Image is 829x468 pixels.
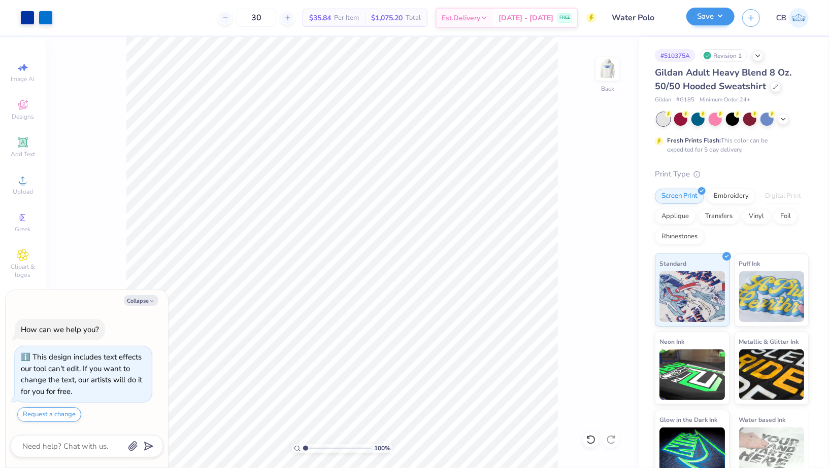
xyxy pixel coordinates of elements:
span: $1,075.20 [371,13,403,23]
span: Designs [12,113,34,121]
div: Embroidery [707,189,755,204]
span: Gildan [655,96,671,104]
img: Neon Ink [659,349,725,400]
div: Print Type [655,168,809,180]
div: Transfers [699,209,739,224]
a: CB [776,8,809,28]
span: Est. Delivery [442,13,480,23]
span: [DATE] - [DATE] [499,13,553,23]
span: Greek [15,225,31,233]
strong: Fresh Prints Flash: [667,136,721,145]
span: Water based Ink [739,414,786,425]
span: Per Item [334,13,359,23]
input: – – [237,9,276,27]
span: Standard [659,258,686,269]
div: # 510375A [655,49,695,62]
span: Minimum Order: 24 + [700,96,750,104]
span: Neon Ink [659,336,684,347]
img: Standard [659,271,725,322]
span: Metallic & Glitter Ink [739,336,799,347]
button: Save [686,8,735,25]
span: Image AI [11,75,35,83]
span: $35.84 [309,13,331,23]
span: FREE [559,14,570,21]
span: Total [406,13,421,23]
button: Collapse [124,295,158,306]
input: Untitled Design [604,8,679,28]
span: Clipart & logos [5,263,41,279]
span: Add Text [11,150,35,158]
div: Vinyl [742,209,771,224]
span: Puff Ink [739,258,760,269]
img: Metallic & Glitter Ink [739,349,805,400]
span: # G185 [676,96,694,104]
div: Revision 1 [701,49,747,62]
div: Digital Print [758,189,808,204]
div: How can we help you? [21,325,99,335]
img: Chhavi Bansal [789,8,809,28]
div: Screen Print [655,189,704,204]
div: This design includes text effects our tool can't edit. If you want to change the text, our artist... [21,352,142,397]
img: Back [598,59,618,79]
div: This color can be expedited for 5 day delivery. [667,136,792,154]
span: Upload [13,188,33,196]
div: Rhinestones [655,229,704,244]
button: Request a change [17,407,81,422]
img: Puff Ink [739,271,805,322]
div: Back [601,84,614,93]
span: Gildan Adult Heavy Blend 8 Oz. 50/50 Hooded Sweatshirt [655,66,791,92]
span: Glow in the Dark Ink [659,414,717,425]
span: 100 % [374,444,390,453]
div: Applique [655,209,695,224]
div: Foil [774,209,798,224]
span: CB [776,12,786,24]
